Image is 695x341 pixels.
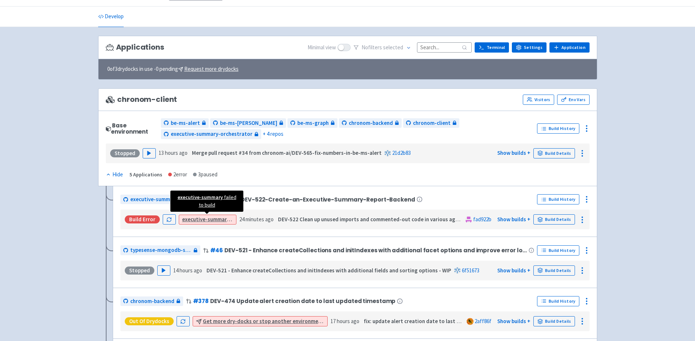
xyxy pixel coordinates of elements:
[125,317,174,325] div: Out of Drydocks
[533,316,575,326] a: Build Details
[130,297,174,306] span: chronom-backend
[537,245,579,256] a: Build History
[364,318,505,325] strong: fix: update alert creation date to last updated timestamp
[159,149,188,156] time: 13 hours ago
[392,149,411,156] a: 21d2b83
[173,267,202,274] time: 14 hours ago
[106,43,164,51] h3: Applications
[497,318,530,325] a: Show builds +
[168,170,187,179] div: 2 error
[98,7,124,27] a: Develop
[192,149,382,156] strong: Merge pull request #34 from chronom-ai/DEV-565-fix-numbers-in-be-ms-alert
[193,170,217,179] div: 3 paused
[287,118,337,128] a: be-ms-graph
[110,149,140,157] div: Stopped
[278,216,595,223] strong: DEV-522 Clean up unused imports and commented-out code in various agent modules for improved read...
[120,245,200,255] a: typesense-mongodb-sync
[537,296,579,306] a: Build History
[297,119,329,127] span: be-ms-graph
[231,196,240,203] a: #8
[349,119,393,127] span: chronom-backend
[220,119,277,127] span: be-ms-[PERSON_NAME]
[475,42,509,53] a: Terminal
[537,194,579,204] a: Build History
[171,130,252,138] span: executive-summary-orchestrator
[497,267,530,274] a: Show builds +
[475,318,491,325] a: 2aff86f
[130,246,192,254] span: typesense-mongodb-sync
[512,42,547,53] a: Settings
[107,65,239,73] span: 0 of 3 drydocks in use - 0 pending
[462,267,479,274] a: 6f51673
[533,265,575,276] a: Build Details
[473,216,491,223] a: fad922b
[182,216,265,223] a: executive-summary failed to build
[557,95,589,105] a: Env Vars
[206,267,451,274] strong: DEV-521 - Enhance createCollections and initIndexes with additional fields and sorting options - WIP
[210,298,395,304] span: DEV-474 Update alert creation date to last updated timestamp
[362,43,403,52] span: No filter s
[417,42,472,52] input: Search...
[383,44,403,51] span: selected
[106,95,177,104] span: chronom-client
[308,43,336,52] span: Minimal view
[224,247,527,253] span: DEV-521 - Enhance createCollections and initIndexes with additional facet options and improve err...
[497,149,530,156] a: Show builds +
[130,195,212,204] span: executive-summary-orchestrator
[537,123,579,134] a: Build History
[203,318,365,325] u: Get more dry-docks or stop another environment to start this one
[413,119,451,127] span: chronom-client
[125,215,160,223] div: Build Error
[161,129,261,139] a: executive-summary-orchestrator
[157,265,170,276] button: Play
[331,318,359,325] time: 17 hours ago
[210,246,223,254] a: #46
[171,119,200,127] span: be-ms-alert
[523,95,554,105] a: Visitors
[241,196,415,203] span: DEV-522-Create-an-Executive-Summary-Report-Backend
[263,130,283,138] span: + 4 repos
[403,118,459,128] a: chronom-client
[184,65,239,72] u: Request more drydocks
[497,216,530,223] a: Show builds +
[161,118,209,128] a: be-ms-alert
[533,148,575,158] a: Build Details
[239,216,274,223] time: 24 minutes ago
[182,216,232,223] strong: executive-summary
[106,170,123,179] div: Hide
[125,267,154,275] div: Stopped
[193,297,209,305] a: #378
[533,214,575,225] a: Build Details
[120,195,221,204] a: executive-summary-orchestrator
[106,170,124,179] button: Hide
[339,118,402,128] a: chronom-backend
[120,296,183,306] a: chronom-backend
[106,122,158,135] div: Base environment
[549,42,589,53] a: Application
[143,148,156,158] button: Play
[210,118,286,128] a: be-ms-[PERSON_NAME]
[130,170,162,179] div: 5 Applications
